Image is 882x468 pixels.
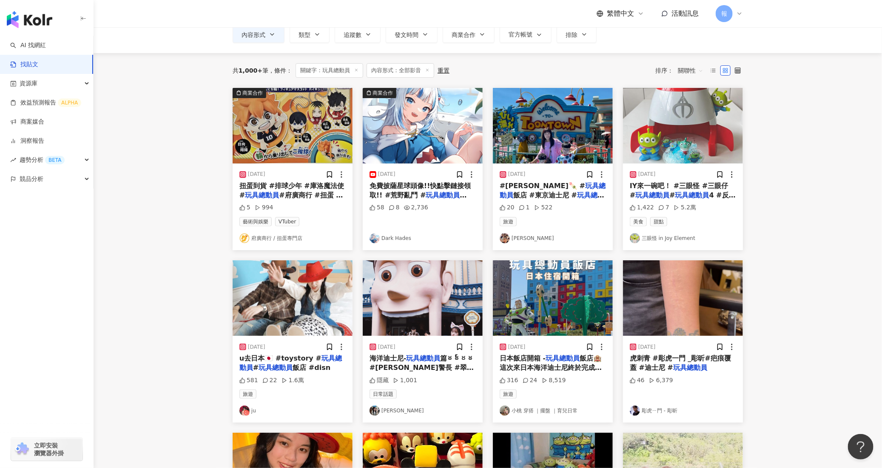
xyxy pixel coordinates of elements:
[299,31,310,38] span: 類型
[233,26,285,43] button: 內容形式
[630,406,640,416] img: KOL Avatar
[519,203,530,212] div: 1
[393,376,417,385] div: 1,001
[500,376,518,385] div: 316
[658,203,669,212] div: 7
[239,67,262,74] span: 1,000+
[233,88,353,164] img: post-image
[239,233,346,243] a: KOL Avatar府廣商行 / 扭蛋專門店
[10,137,44,145] a: 洞察報告
[335,26,381,43] button: 追蹤數
[370,233,476,243] a: KOL AvatarDark Hades
[438,67,450,74] div: 重置
[370,354,475,381] span: 篇ఠఠ్రఠ #[PERSON_NAME]警長 #翠絲 #トイストーリー #disney
[370,376,389,385] div: 隱藏
[623,88,743,164] img: post-image
[11,438,83,461] a: chrome extension立即安裝 瀏覽器外掛
[500,354,602,381] span: 飯店🏨 這次來日本海洋迪士尼終於完成夢想清單 弟弟超愛看
[233,88,353,164] div: post-image商業合作
[721,9,727,18] span: 報
[848,434,873,460] iframe: Help Scout Beacon - Open
[7,11,52,28] img: logo
[650,217,667,226] span: 甜點
[290,26,330,43] button: 類型
[344,31,361,38] span: 追蹤數
[239,406,346,416] a: KOL Avatarju
[638,171,656,178] div: [DATE]
[671,9,699,17] span: 活動訊息
[546,354,580,362] mark: 玩具總動員
[513,191,577,199] span: 飯店 #東京迪士尼 #
[630,376,645,385] div: 46
[370,406,380,416] img: KOL Avatar
[630,217,647,226] span: 美食
[674,203,696,212] div: 5.2萬
[630,203,654,212] div: 1,422
[607,9,634,18] span: 繁體中文
[508,344,526,351] div: [DATE]
[493,260,613,336] div: post-image
[10,41,46,50] a: searchAI 找網紅
[45,156,65,164] div: BETA
[20,74,37,93] span: 資源庫
[389,203,400,212] div: 8
[509,31,532,38] span: 官方帳號
[20,150,65,169] span: 趨勢分析
[630,406,736,416] a: KOL Avatar彫虎ㄧ門 - 彫昕
[500,217,517,226] span: 旅遊
[242,31,265,38] span: 內容形式
[500,233,606,243] a: KOL Avatar[PERSON_NAME]
[242,89,263,97] div: 商業合作
[635,191,669,199] mark: 玩具總動員
[363,260,483,336] img: post-image
[245,191,279,199] mark: 玩具總動員
[566,31,578,38] span: 排除
[259,364,293,372] mark: 玩具總動員
[370,233,380,243] img: KOL Avatar
[363,88,483,164] div: post-image商業合作
[10,60,38,69] a: 找貼文
[630,233,736,243] a: KOL Avatar三眼怪 in Joy Element
[630,233,640,243] img: KOL Avatar
[370,354,407,362] span: 海洋迪士尼-
[675,191,709,199] mark: 玩具總動員
[293,364,330,372] span: 飯店 #disn
[262,376,277,385] div: 22
[239,406,250,416] img: KOL Avatar
[370,389,397,399] span: 日常話題
[500,406,606,416] a: KOL Avatar小桃 穿搭 ｜擺盤 ｜育兒日常
[404,203,428,212] div: 2,736
[500,406,510,416] img: KOL Avatar
[296,63,363,78] span: 關鍵字：玩具總動員
[500,389,517,399] span: 旅遊
[239,233,250,243] img: KOL Avatar
[233,260,353,336] img: post-image
[500,182,585,190] span: #[PERSON_NAME]🍡 #
[239,376,258,385] div: 581
[255,203,273,212] div: 994
[426,191,467,199] mark: 玩具總動員
[623,260,743,336] div: post-image
[239,354,342,372] mark: 玩具總動員
[669,191,675,199] span: #
[638,344,656,351] div: [DATE]
[630,182,728,199] span: IY來一碗吧！ #三眼怪 #三眼仔 #
[373,89,393,97] div: 商業合作
[378,344,395,351] div: [DATE]
[10,118,44,126] a: 商案媒合
[523,376,538,385] div: 24
[673,364,707,372] mark: 玩具總動員
[557,26,597,43] button: 排除
[253,364,259,372] span: #
[500,233,510,243] img: KOL Avatar
[443,26,495,43] button: 商業合作
[233,67,268,74] div: 共 筆
[282,376,304,385] div: 1.6萬
[370,406,476,416] a: KOL Avatar[PERSON_NAME]
[542,376,566,385] div: 8,519
[239,217,272,226] span: 藝術與娛樂
[239,354,322,362] span: u去日本🇯🇵 #toystory #
[508,171,526,178] div: [DATE]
